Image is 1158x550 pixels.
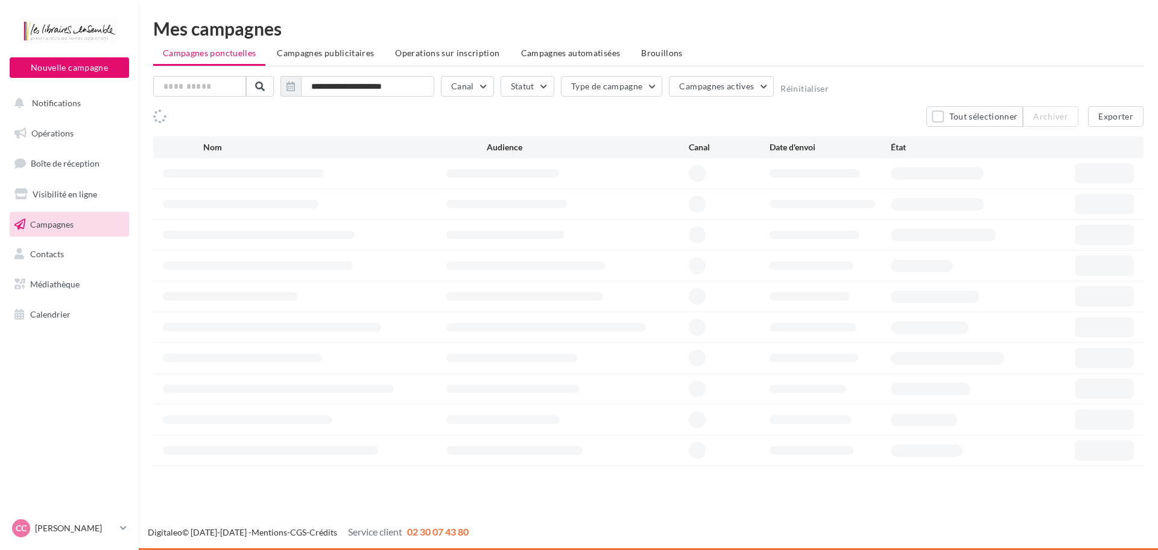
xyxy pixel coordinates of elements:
[407,526,469,537] span: 02 30 07 43 80
[1088,106,1144,127] button: Exporter
[395,48,499,58] span: Operations sur inscription
[309,527,337,537] a: Crédits
[16,522,27,534] span: CC
[1023,106,1078,127] button: Archiver
[277,48,374,58] span: Campagnes publicitaires
[7,182,131,207] a: Visibilité en ligne
[689,141,770,153] div: Canal
[10,57,129,78] button: Nouvelle campagne
[7,302,131,327] a: Calendrier
[669,76,774,97] button: Campagnes actives
[7,91,127,116] button: Notifications
[561,76,663,97] button: Type de campagne
[35,522,115,534] p: [PERSON_NAME]
[7,212,131,237] a: Campagnes
[441,76,494,97] button: Canal
[926,106,1023,127] button: Tout sélectionner
[290,527,306,537] a: CGS
[348,526,402,537] span: Service client
[641,48,683,58] span: Brouillons
[148,527,182,537] a: Digitaleo
[31,158,100,168] span: Boîte de réception
[203,141,487,153] div: Nom
[7,241,131,267] a: Contacts
[30,309,71,319] span: Calendrier
[153,19,1144,37] div: Mes campagnes
[7,272,131,297] a: Médiathèque
[32,98,81,108] span: Notifications
[487,141,689,153] div: Audience
[30,219,74,229] span: Campagnes
[33,189,97,199] span: Visibilité en ligne
[501,76,554,97] button: Statut
[7,150,131,176] a: Boîte de réception
[780,84,829,94] button: Réinitialiser
[679,81,754,91] span: Campagnes actives
[770,141,891,153] div: Date d'envoi
[252,527,287,537] a: Mentions
[31,128,74,138] span: Opérations
[30,279,80,289] span: Médiathèque
[521,48,621,58] span: Campagnes automatisées
[10,517,129,540] a: CC [PERSON_NAME]
[148,527,469,537] span: © [DATE]-[DATE] - - -
[7,121,131,146] a: Opérations
[30,249,64,259] span: Contacts
[891,141,1012,153] div: État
